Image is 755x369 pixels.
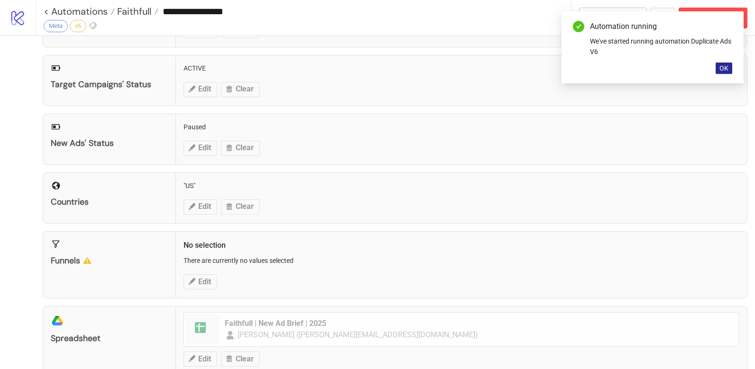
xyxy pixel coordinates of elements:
button: To Builder [579,8,647,28]
button: ... [651,8,675,28]
button: OK [716,63,732,74]
span: Faithfull [115,5,151,18]
div: v6 [70,20,86,32]
a: < Automations [44,7,115,16]
div: Automation running [590,21,732,32]
span: check-circle [573,21,584,32]
div: Meta [44,20,68,32]
span: OK [719,64,728,72]
button: Abort Run [679,8,747,28]
div: We've started running automation Duplicate Ads V6 [590,36,732,57]
a: Faithfull [115,7,158,16]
